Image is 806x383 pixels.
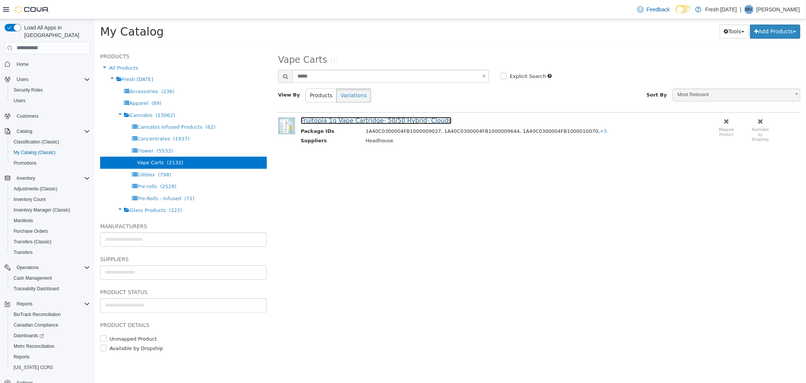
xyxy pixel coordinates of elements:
button: Inventory [14,174,38,183]
span: Reports [17,301,32,307]
span: Manifests [11,216,90,225]
span: (2132) [73,140,89,146]
span: Adjustments (Classic) [14,186,57,192]
span: All Products [15,46,43,51]
h5: Manufacturers [6,202,172,212]
h5: Suppliers [6,235,172,244]
span: (798) [63,153,77,158]
span: (62) [111,105,121,111]
span: Manifests [14,218,33,224]
span: Load All Apps in [GEOGRAPHIC_DATA] [21,24,90,39]
label: Explicit Search [413,53,452,61]
span: Operations [17,265,39,271]
button: Inventory [2,173,93,184]
span: Promotions [14,160,37,166]
a: Canadian Compliance [11,321,61,330]
span: Inventory Count [11,195,90,204]
a: Most Relevant [578,69,706,82]
button: Users [14,75,31,84]
button: Home [2,59,93,70]
span: Transfers (Classic) [11,237,90,246]
a: Classification (Classic) [11,137,62,146]
span: Dashboards [14,333,44,339]
span: Metrc Reconciliation [14,343,54,349]
span: Promotions [11,159,90,168]
button: [US_STATE] CCRS [8,362,93,373]
button: Transfers [8,247,93,258]
span: Canadian Compliance [11,321,90,330]
a: Security Roles [11,86,46,95]
input: Dark Mode [676,5,692,13]
a: Fruitopia 1g Vape Cartridge- 50/50 Hybrid- Clouds [206,98,357,105]
span: MV [746,5,752,14]
span: Transfers [11,248,90,257]
span: Reports [14,299,90,308]
span: View By [184,73,206,78]
small: (1) [236,38,244,45]
button: Products [211,69,242,83]
button: Add Products [656,5,706,19]
a: Cash Management [11,274,55,283]
img: Cova [15,6,49,13]
button: Transfers (Classic) [8,237,93,247]
span: Operations [14,263,90,272]
button: Reports [14,299,36,308]
span: Traceabilty Dashboard [11,284,90,293]
span: Flower [43,129,59,134]
span: Inventory [17,175,35,181]
a: Metrc Reconciliation [11,342,57,351]
span: Vape Carts [43,140,70,146]
span: [US_STATE] CCRS [14,364,53,371]
a: Traceabilty Dashboard [11,284,62,293]
span: (13062) [61,93,81,99]
span: Reports [14,354,29,360]
span: Customers [17,113,39,119]
button: Reports [8,352,93,362]
a: Feedback [634,2,673,17]
div: Matt Vaughn [744,5,753,14]
a: Inventory Count [11,195,49,204]
span: Metrc Reconciliation [11,342,90,351]
button: Metrc Reconciliation [8,341,93,352]
button: Variations [242,69,276,83]
span: +5 [506,109,513,115]
td: Headhouse [266,118,562,127]
span: Users [14,98,25,104]
span: Purchase Orders [14,228,48,234]
span: Edibles [43,153,60,158]
a: Transfers [11,248,36,257]
button: Purchase Orders [8,226,93,237]
span: (5533) [62,129,78,134]
span: (71) [90,176,100,182]
span: Security Roles [14,87,43,93]
span: (89) [57,81,67,87]
span: Transfers [14,249,32,255]
button: Tools [625,5,654,19]
span: (222) [74,188,88,194]
span: Inventory Count [14,196,46,202]
span: Reports [11,352,90,361]
span: Accessories [35,69,63,75]
span: Pre-rolls [43,164,62,170]
span: Purchase Orders [11,227,90,236]
button: Catalog [14,127,35,136]
span: (1937) [79,117,95,122]
a: Users [11,96,28,105]
button: Promotions [8,158,93,168]
a: BioTrack Reconciliation [11,310,64,319]
span: Glass Products [35,188,71,194]
span: Home [17,61,29,67]
button: Traceabilty Dashboard [8,283,93,294]
a: Dashboards [8,330,93,341]
a: Transfers (Classic) [11,237,54,246]
h5: Product Details [6,301,172,310]
h5: Product Status [6,268,172,277]
span: Most Relevant [579,70,696,81]
span: Classification (Classic) [11,137,90,146]
span: Users [11,96,90,105]
span: My Catalog (Classic) [11,148,90,157]
a: Adjustments (Classic) [11,184,60,193]
button: Security Roles [8,85,93,95]
button: Cash Management [8,273,93,283]
span: Sort By [552,73,572,78]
